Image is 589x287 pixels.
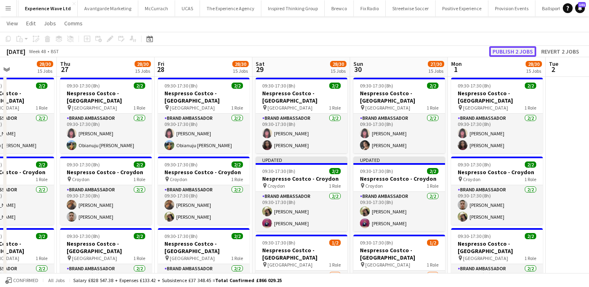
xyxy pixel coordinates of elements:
[7,20,18,27] span: View
[451,90,543,104] h3: Nespresso Costco - [GEOGRAPHIC_DATA]
[353,114,445,153] app-card-role: Brand Ambassador2/209:30-17:30 (8h)[PERSON_NAME][PERSON_NAME]
[200,0,261,16] button: The Experience Agency
[18,0,78,16] button: Experience Wave Ltd
[133,176,145,182] span: 1 Role
[256,192,347,231] app-card-role: Brand Ambassador2/209:30-17:30 (8h)[PERSON_NAME][PERSON_NAME]
[329,105,341,111] span: 1 Role
[353,175,445,182] h3: Nespresso Costco - Croydon
[427,240,438,246] span: 1/2
[36,176,47,182] span: 1 Role
[36,161,47,168] span: 2/2
[352,65,363,74] span: 30
[268,183,285,189] span: Croydon
[231,176,243,182] span: 1 Role
[78,0,138,16] button: Avantgarde Marketing
[256,157,347,163] div: Updated
[64,20,83,27] span: Comms
[44,20,56,27] span: Jobs
[256,78,347,153] div: 09:30-17:30 (8h)2/2Nespresso Costco - [GEOGRAPHIC_DATA] [GEOGRAPHIC_DATA]1 RoleBrand Ambassador2/...
[451,168,543,176] h3: Nespresso Costco - Croydon
[13,278,38,283] span: Confirmed
[526,61,542,67] span: 28/30
[254,65,265,74] span: 29
[353,157,445,231] app-job-card: Updated09:30-17:30 (8h)2/2Nespresso Costco - Croydon Croydon1 RoleBrand Ambassador2/209:30-17:30 ...
[37,61,53,67] span: 28/30
[268,262,312,268] span: [GEOGRAPHIC_DATA]
[256,247,347,261] h3: Nespresso Costco - [GEOGRAPHIC_DATA]
[256,157,347,231] app-job-card: Updated09:30-17:30 (8h)2/2Nespresso Costco - Croydon Croydon1 RoleBrand Ambassador2/209:30-17:30 ...
[451,78,543,153] app-job-card: 09:30-17:30 (8h)2/2Nespresso Costco - [GEOGRAPHIC_DATA] [GEOGRAPHIC_DATA]1 RoleBrand Ambassador2/...
[535,0,570,16] button: Ballsportz
[427,262,438,268] span: 1 Role
[138,0,175,16] button: McCurrach
[256,175,347,182] h3: Nespresso Costco - Croydon
[525,161,536,168] span: 2/2
[231,105,243,111] span: 1 Role
[458,233,491,239] span: 09:30-17:30 (8h)
[67,233,100,239] span: 09:30-17:30 (8h)
[353,247,445,261] h3: Nespresso Costco - [GEOGRAPHIC_DATA]
[427,183,438,189] span: 1 Role
[60,60,70,67] span: Thu
[232,83,243,89] span: 2/2
[330,68,346,74] div: 15 Jobs
[427,105,438,111] span: 1 Role
[268,105,312,111] span: [GEOGRAPHIC_DATA]
[353,157,445,163] div: Updated
[60,240,152,255] h3: Nespresso Costco - [GEOGRAPHIC_DATA]
[158,168,250,176] h3: Nespresso Costco - Croydon
[353,192,445,231] app-card-role: Brand Ambassador2/209:30-17:30 (8h)[PERSON_NAME][PERSON_NAME]
[158,60,164,67] span: Fri
[353,90,445,104] h3: Nespresso Costco - [GEOGRAPHIC_DATA]
[158,185,250,225] app-card-role: Brand Ambassador2/209:30-17:30 (8h)[PERSON_NAME][PERSON_NAME]
[458,161,491,168] span: 09:30-17:30 (8h)
[261,0,325,16] button: Inspired Thinking Group
[7,47,25,56] div: [DATE]
[262,240,295,246] span: 09:30-17:30 (8h)
[463,255,508,261] span: [GEOGRAPHIC_DATA]
[427,168,438,174] span: 2/2
[450,65,462,74] span: 1
[73,277,282,283] div: Salary £828 547.38 + Expenses £133.42 + Subsistence £37 348.45 =
[134,233,145,239] span: 2/2
[353,60,363,67] span: Sun
[428,61,444,67] span: 27/30
[428,68,444,74] div: 15 Jobs
[158,240,250,255] h3: Nespresso Costco - [GEOGRAPHIC_DATA]
[463,105,508,111] span: [GEOGRAPHIC_DATA]
[329,168,341,174] span: 2/2
[524,105,536,111] span: 1 Role
[4,276,40,285] button: Confirmed
[175,0,200,16] button: UCAS
[164,161,198,168] span: 09:30-17:30 (8h)
[158,90,250,104] h3: Nespresso Costco - [GEOGRAPHIC_DATA]
[67,161,100,168] span: 09:30-17:30 (8h)
[26,20,36,27] span: Edit
[158,78,250,153] div: 09:30-17:30 (8h)2/2Nespresso Costco - [GEOGRAPHIC_DATA] [GEOGRAPHIC_DATA]1 RoleBrand Ambassador2/...
[60,185,152,225] app-card-role: Brand Ambassador2/209:30-17:30 (8h)[PERSON_NAME][PERSON_NAME]
[353,78,445,153] app-job-card: 09:30-17:30 (8h)2/2Nespresso Costco - [GEOGRAPHIC_DATA] [GEOGRAPHIC_DATA]1 RoleBrand Ambassador2/...
[59,65,70,74] span: 27
[451,114,543,153] app-card-role: Brand Ambassador2/209:30-17:30 (8h)[PERSON_NAME][PERSON_NAME]
[256,60,265,67] span: Sat
[164,233,198,239] span: 09:30-17:30 (8h)
[360,240,393,246] span: 09:30-17:30 (8h)
[436,0,488,16] button: Positive Experience
[329,240,341,246] span: 1/2
[231,255,243,261] span: 1 Role
[262,83,295,89] span: 09:30-17:30 (8h)
[360,168,393,174] span: 09:30-17:30 (8h)
[330,61,346,67] span: 28/30
[256,90,347,104] h3: Nespresso Costco - [GEOGRAPHIC_DATA]
[233,68,248,74] div: 15 Jobs
[329,183,341,189] span: 1 Role
[329,262,341,268] span: 1 Role
[451,240,543,255] h3: Nespresso Costco - [GEOGRAPHIC_DATA]
[451,60,462,67] span: Mon
[170,105,215,111] span: [GEOGRAPHIC_DATA]
[232,233,243,239] span: 2/2
[60,157,152,225] app-job-card: 09:30-17:30 (8h)2/2Nespresso Costco - Croydon Croydon1 RoleBrand Ambassador2/209:30-17:30 (8h)[PE...
[463,176,481,182] span: Croydon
